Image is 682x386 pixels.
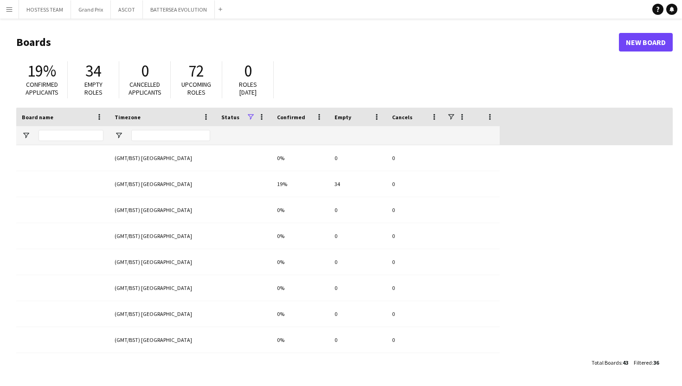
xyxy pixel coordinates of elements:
[109,353,216,379] div: (GMT/BST) [GEOGRAPHIC_DATA]
[188,61,204,81] span: 72
[141,61,149,81] span: 0
[84,80,103,96] span: Empty roles
[26,80,58,96] span: Confirmed applicants
[386,327,444,353] div: 0
[271,145,329,171] div: 0%
[16,35,619,49] h1: Boards
[109,223,216,249] div: (GMT/BST) [GEOGRAPHIC_DATA]
[109,301,216,327] div: (GMT/BST) [GEOGRAPHIC_DATA]
[111,0,143,19] button: ASCOT
[386,353,444,379] div: 0
[329,197,386,223] div: 0
[115,114,141,121] span: Timezone
[623,359,628,366] span: 43
[239,80,257,96] span: Roles [DATE]
[109,327,216,353] div: (GMT/BST) [GEOGRAPHIC_DATA]
[221,114,239,121] span: Status
[27,61,56,81] span: 19%
[131,130,210,141] input: Timezone Filter Input
[329,327,386,353] div: 0
[335,114,351,121] span: Empty
[71,0,111,19] button: Grand Prix
[19,0,71,19] button: HOSTESS TEAM
[129,80,161,96] span: Cancelled applicants
[271,353,329,379] div: 0%
[181,80,211,96] span: Upcoming roles
[271,223,329,249] div: 0%
[143,0,215,19] button: BATTERSEA EVOLUTION
[85,61,101,81] span: 34
[386,145,444,171] div: 0
[109,197,216,223] div: (GMT/BST) [GEOGRAPHIC_DATA]
[109,249,216,275] div: (GMT/BST) [GEOGRAPHIC_DATA]
[329,223,386,249] div: 0
[109,145,216,171] div: (GMT/BST) [GEOGRAPHIC_DATA]
[329,171,386,197] div: 34
[386,301,444,327] div: 0
[329,275,386,301] div: 0
[386,171,444,197] div: 0
[109,171,216,197] div: (GMT/BST) [GEOGRAPHIC_DATA]
[271,197,329,223] div: 0%
[271,249,329,275] div: 0%
[386,223,444,249] div: 0
[271,275,329,301] div: 0%
[277,114,305,121] span: Confirmed
[386,249,444,275] div: 0
[329,249,386,275] div: 0
[392,114,412,121] span: Cancels
[592,359,621,366] span: Total Boards
[271,171,329,197] div: 19%
[115,131,123,140] button: Open Filter Menu
[22,131,30,140] button: Open Filter Menu
[329,353,386,379] div: 0
[271,301,329,327] div: 0%
[271,327,329,353] div: 0%
[22,114,53,121] span: Board name
[619,33,673,51] a: New Board
[109,275,216,301] div: (GMT/BST) [GEOGRAPHIC_DATA]
[329,145,386,171] div: 0
[386,275,444,301] div: 0
[592,354,628,372] div: :
[39,130,103,141] input: Board name Filter Input
[244,61,252,81] span: 0
[386,197,444,223] div: 0
[634,354,659,372] div: :
[653,359,659,366] span: 36
[329,301,386,327] div: 0
[634,359,652,366] span: Filtered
